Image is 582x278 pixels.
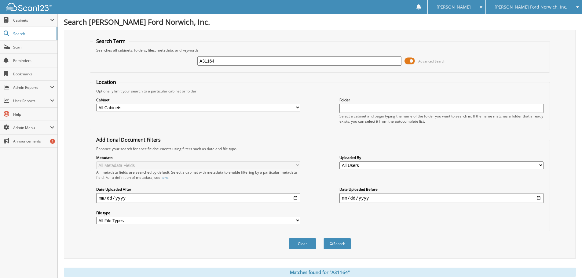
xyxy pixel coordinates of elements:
label: Metadata [96,155,300,160]
span: Advanced Search [418,59,445,63]
label: Date Uploaded After [96,187,300,192]
span: Help [13,112,54,117]
span: Search [13,31,53,36]
div: 1 [50,139,55,144]
span: [PERSON_NAME] [437,5,471,9]
a: here [160,175,168,180]
div: Matches found for "A31164" [64,268,576,277]
legend: Location [93,79,119,85]
label: File type [96,210,300,215]
img: scan123-logo-white.svg [6,3,52,11]
div: Optionally limit your search to a particular cabinet or folder [93,88,547,94]
span: Bookmarks [13,71,54,77]
button: Search [324,238,351,249]
div: Enhance your search for specific documents using filters such as date and file type. [93,146,547,151]
span: Scan [13,45,54,50]
button: Clear [289,238,316,249]
legend: Search Term [93,38,129,45]
legend: Additional Document Filters [93,136,164,143]
span: User Reports [13,98,50,103]
label: Cabinet [96,97,300,103]
span: Admin Reports [13,85,50,90]
span: Reminders [13,58,54,63]
span: [PERSON_NAME] Ford Norwich, Inc. [495,5,567,9]
span: Announcements [13,139,54,144]
label: Folder [339,97,544,103]
div: Select a cabinet and begin typing the name of the folder you want to search in. If the name match... [339,114,544,124]
span: Admin Menu [13,125,50,130]
span: Cabinets [13,18,50,23]
div: All metadata fields are searched by default. Select a cabinet with metadata to enable filtering b... [96,170,300,180]
h1: Search [PERSON_NAME] Ford Norwich, Inc. [64,17,576,27]
input: start [96,193,300,203]
input: end [339,193,544,203]
div: Searches all cabinets, folders, files, metadata, and keywords [93,48,547,53]
label: Date Uploaded Before [339,187,544,192]
label: Uploaded By [339,155,544,160]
